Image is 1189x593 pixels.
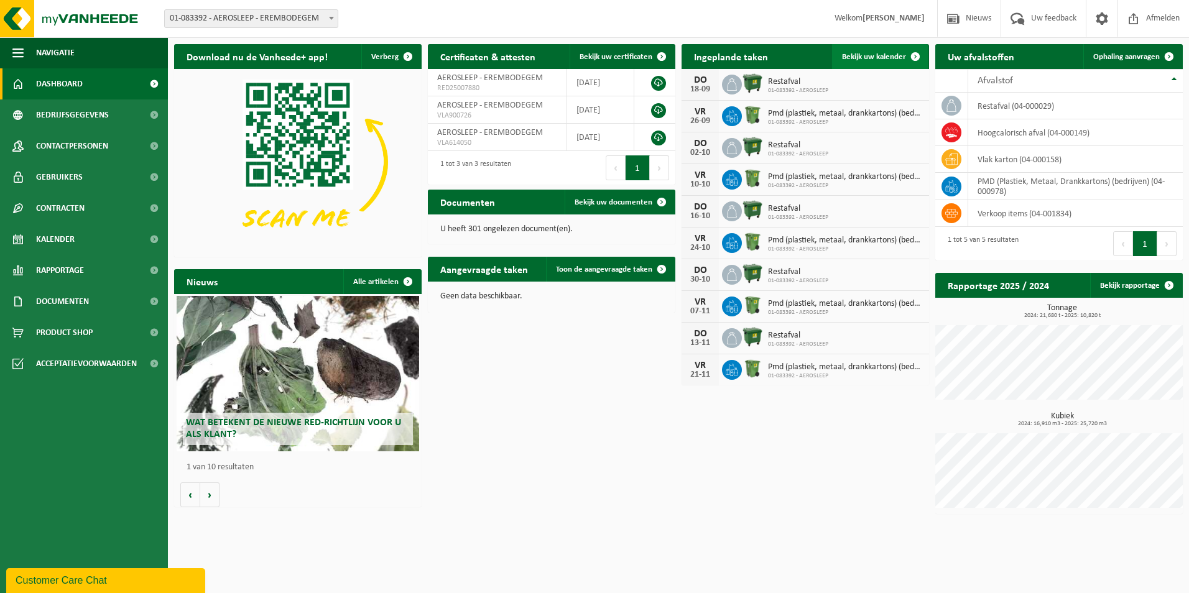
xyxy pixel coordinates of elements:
[742,104,763,126] img: WB-0370-HPE-GN-50
[361,44,420,69] button: Verberg
[174,44,340,68] h2: Download nu de Vanheede+ app!
[36,162,83,193] span: Gebruikers
[688,244,713,252] div: 24-10
[935,44,1027,68] h2: Uw afvalstoffen
[556,265,652,274] span: Toon de aangevraagde taken
[174,269,230,293] h2: Nieuws
[437,101,543,110] span: AEROSLEEP - EREMBODEGEM
[768,77,828,87] span: Restafval
[36,286,89,317] span: Documenten
[1083,44,1182,69] a: Ophaling aanvragen
[768,277,828,285] span: 01-083392 - AEROSLEEP
[36,131,108,162] span: Contactpersonen
[968,200,1183,227] td: verkoop items (04-001834)
[968,119,1183,146] td: hoogcalorisch afval (04-000149)
[688,329,713,339] div: DO
[606,155,626,180] button: Previous
[742,263,763,284] img: WB-1100-HPE-GN-01
[768,299,923,309] span: Pmd (plastiek, metaal, drankkartons) (bedrijven)
[968,146,1183,173] td: vlak karton (04-000158)
[688,202,713,212] div: DO
[768,236,923,246] span: Pmd (plastiek, metaal, drankkartons) (bedrijven)
[650,155,669,180] button: Next
[768,182,923,190] span: 01-083392 - AEROSLEEP
[343,269,420,294] a: Alle artikelen
[941,313,1183,319] span: 2024: 21,680 t - 2025: 10,820 t
[768,204,828,214] span: Restafval
[186,418,401,439] span: Wat betekent de nieuwe RED-richtlijn voor u als klant?
[440,292,663,301] p: Geen data beschikbaar.
[36,99,109,131] span: Bedrijfsgegevens
[742,136,763,157] img: WB-1100-HPE-GN-01
[626,155,650,180] button: 1
[567,124,634,151] td: [DATE]
[742,326,763,347] img: WB-1100-HPE-GN-01
[437,128,543,137] span: AEROSLEEP - EREMBODEGEM
[36,255,84,286] span: Rapportage
[36,224,75,255] span: Kalender
[742,200,763,221] img: WB-1100-HPE-GN-01
[768,372,923,380] span: 01-083392 - AEROSLEEP
[968,93,1183,119] td: restafval (04-000029)
[688,370,713,379] div: 21-11
[688,170,713,180] div: VR
[688,85,713,94] div: 18-09
[768,150,828,158] span: 01-083392 - AEROSLEEP
[768,109,923,119] span: Pmd (plastiek, metaal, drankkartons) (bedrijven)
[428,190,507,214] h2: Documenten
[941,230,1019,257] div: 1 tot 5 van 5 resultaten
[688,180,713,189] div: 10-10
[1113,231,1133,256] button: Previous
[688,139,713,149] div: DO
[688,361,713,370] div: VR
[768,341,828,348] span: 01-083392 - AEROSLEEP
[842,53,906,61] span: Bekijk uw kalender
[36,68,83,99] span: Dashboard
[36,317,93,348] span: Product Shop
[434,154,511,182] div: 1 tot 3 van 3 resultaten
[742,73,763,94] img: WB-1100-HPE-GN-01
[371,53,399,61] span: Verberg
[177,296,419,451] a: Wat betekent de nieuwe RED-richtlijn voor u als klant?
[742,231,763,252] img: WB-0370-HPE-GN-50
[440,225,663,234] p: U heeft 301 ongelezen document(en).
[742,295,763,316] img: WB-0370-HPE-GN-50
[768,172,923,182] span: Pmd (plastiek, metaal, drankkartons) (bedrijven)
[565,190,674,214] a: Bekijk uw documenten
[768,214,828,221] span: 01-083392 - AEROSLEEP
[567,96,634,124] td: [DATE]
[580,53,652,61] span: Bekijk uw certificaten
[1093,53,1160,61] span: Ophaling aanvragen
[768,87,828,94] span: 01-083392 - AEROSLEEP
[768,309,923,316] span: 01-083392 - AEROSLEEP
[36,37,75,68] span: Navigatie
[570,44,674,69] a: Bekijk uw certificaten
[164,9,338,28] span: 01-083392 - AEROSLEEP - EREMBODEGEM
[1090,273,1182,298] a: Bekijk rapportage
[36,348,137,379] span: Acceptatievoorwaarden
[688,234,713,244] div: VR
[688,117,713,126] div: 26-09
[36,193,85,224] span: Contracten
[688,297,713,307] div: VR
[688,75,713,85] div: DO
[567,69,634,96] td: [DATE]
[978,76,1013,86] span: Afvalstof
[688,275,713,284] div: 30-10
[437,111,557,121] span: VLA900726
[200,482,220,507] button: Volgende
[768,246,923,253] span: 01-083392 - AEROSLEEP
[688,107,713,117] div: VR
[832,44,928,69] a: Bekijk uw kalender
[428,44,548,68] h2: Certificaten & attesten
[768,140,828,150] span: Restafval
[688,339,713,347] div: 13-11
[968,173,1183,200] td: PMD (Plastiek, Metaal, Drankkartons) (bedrijven) (04-000978)
[428,257,540,281] h2: Aangevraagde taken
[768,362,923,372] span: Pmd (plastiek, metaal, drankkartons) (bedrijven)
[688,149,713,157] div: 02-10
[768,331,828,341] span: Restafval
[768,267,828,277] span: Restafval
[1133,231,1157,256] button: 1
[437,138,557,148] span: VLA614050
